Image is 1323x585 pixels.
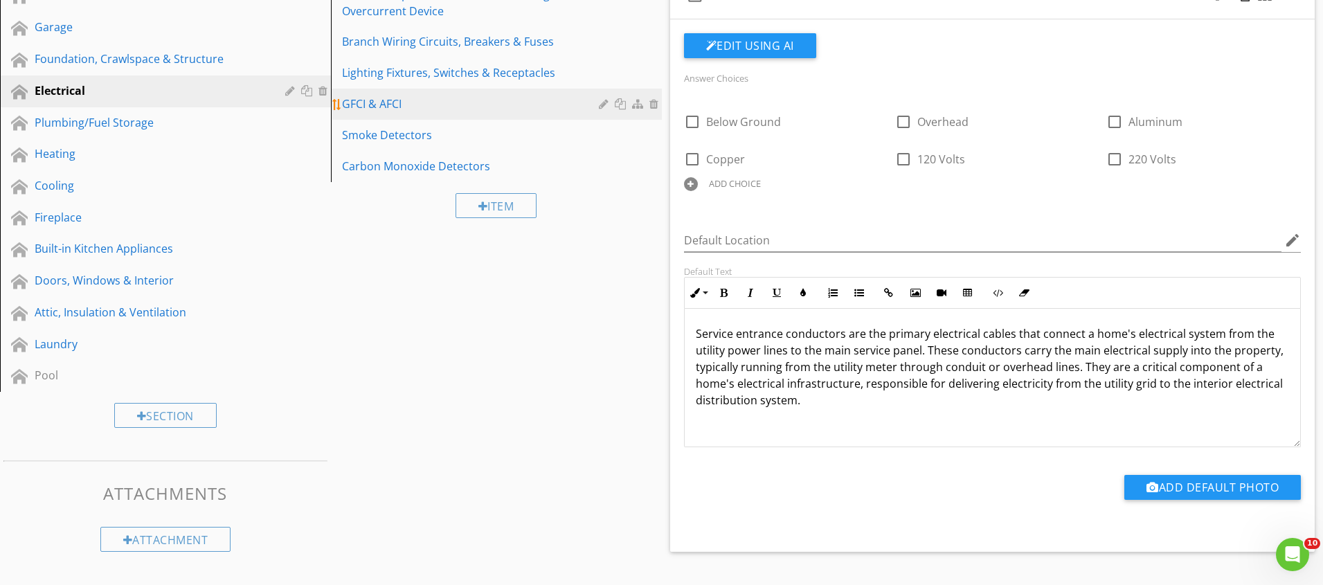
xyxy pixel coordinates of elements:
[684,72,748,84] label: Answer Choices
[342,33,603,50] div: Branch Wiring Circuits, Breakers & Fuses
[35,240,265,257] div: Built-in Kitchen Appliances
[342,64,603,81] div: Lighting Fixtures, Switches & Receptacles
[1124,475,1301,500] button: Add Default Photo
[876,280,902,306] button: Insert Link (⌘K)
[902,280,928,306] button: Insert Image (⌘P)
[846,280,872,306] button: Unordered List
[917,114,969,129] span: Overhead
[342,96,603,112] div: GFCI & AFCI
[35,82,265,99] div: Electrical
[35,177,265,194] div: Cooling
[100,527,231,552] div: Attachment
[706,152,745,167] span: Copper
[706,114,781,129] span: Below Ground
[342,158,603,174] div: Carbon Monoxide Detectors
[35,51,265,67] div: Foundation, Crawlspace & Structure
[35,114,265,131] div: Plumbing/Fuel Storage
[955,280,981,306] button: Insert Table
[820,280,846,306] button: Ordered List
[342,127,603,143] div: Smoke Detectors
[684,33,816,58] button: Edit Using AI
[35,145,265,162] div: Heating
[35,367,265,384] div: Pool
[1011,280,1037,306] button: Clear Formatting
[35,209,265,226] div: Fireplace
[1284,232,1301,249] i: edit
[984,280,1011,306] button: Code View
[928,280,955,306] button: Insert Video
[1128,152,1176,167] span: 220 Volts
[35,336,265,352] div: Laundry
[1276,538,1309,571] iframe: Intercom live chat
[764,280,790,306] button: Underline (⌘U)
[737,280,764,306] button: Italic (⌘I)
[1304,538,1320,549] span: 10
[684,229,1282,252] input: Default Location
[684,266,1302,277] div: Default Text
[35,304,265,321] div: Attic, Insulation & Ventilation
[696,325,1290,408] p: Service entrance conductors are the primary electrical cables that connect a home's electrical sy...
[709,178,761,189] div: ADD CHOICE
[685,280,711,306] button: Inline Style
[35,272,265,289] div: Doors, Windows & Interior
[114,403,217,428] div: Section
[790,280,816,306] button: Colors
[35,19,265,35] div: Garage
[711,280,737,306] button: Bold (⌘B)
[456,193,537,218] div: Item
[1128,114,1182,129] span: Aluminum
[917,152,965,167] span: 120 Volts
